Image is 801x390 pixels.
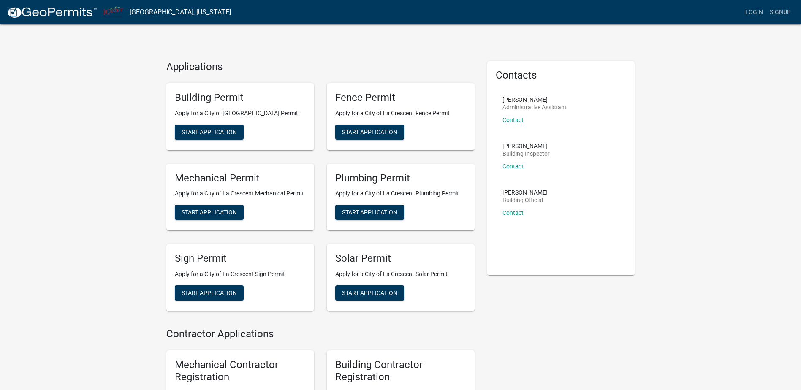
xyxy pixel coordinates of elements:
p: [PERSON_NAME] [502,190,548,195]
p: [PERSON_NAME] [502,97,567,103]
p: Apply for a City of La Crescent Plumbing Permit [335,189,466,198]
p: Apply for a City of La Crescent Mechanical Permit [175,189,306,198]
h4: Applications [166,61,475,73]
p: Administrative Assistant [502,104,567,110]
p: Apply for a City of La Crescent Fence Permit [335,109,466,118]
span: Start Application [342,128,397,135]
h5: Plumbing Permit [335,172,466,184]
p: Apply for a City of La Crescent Solar Permit [335,270,466,279]
a: Contact [502,163,524,170]
h5: Fence Permit [335,92,466,104]
img: City of La Crescent, Minnesota [104,6,123,18]
h5: Building Contractor Registration [335,359,466,383]
span: Start Application [342,209,397,216]
a: Login [742,4,766,20]
h5: Contacts [496,69,627,81]
p: Building Official [502,197,548,203]
span: Start Application [342,290,397,296]
h5: Building Permit [175,92,306,104]
button: Start Application [335,125,404,140]
span: Start Application [182,128,237,135]
button: Start Application [335,205,404,220]
p: Building Inspector [502,151,550,157]
a: Contact [502,209,524,216]
wm-workflow-list-section: Applications [166,61,475,318]
span: Start Application [182,209,237,216]
button: Start Application [175,285,244,301]
h5: Solar Permit [335,252,466,265]
span: Start Application [182,290,237,296]
a: [GEOGRAPHIC_DATA], [US_STATE] [130,5,231,19]
h5: Sign Permit [175,252,306,265]
button: Start Application [175,125,244,140]
p: Apply for a City of La Crescent Sign Permit [175,270,306,279]
p: [PERSON_NAME] [502,143,550,149]
p: Apply for a City of [GEOGRAPHIC_DATA] Permit [175,109,306,118]
button: Start Application [335,285,404,301]
h4: Contractor Applications [166,328,475,340]
a: Contact [502,116,524,123]
h5: Mechanical Contractor Registration [175,359,306,383]
h5: Mechanical Permit [175,172,306,184]
a: Signup [766,4,794,20]
button: Start Application [175,205,244,220]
